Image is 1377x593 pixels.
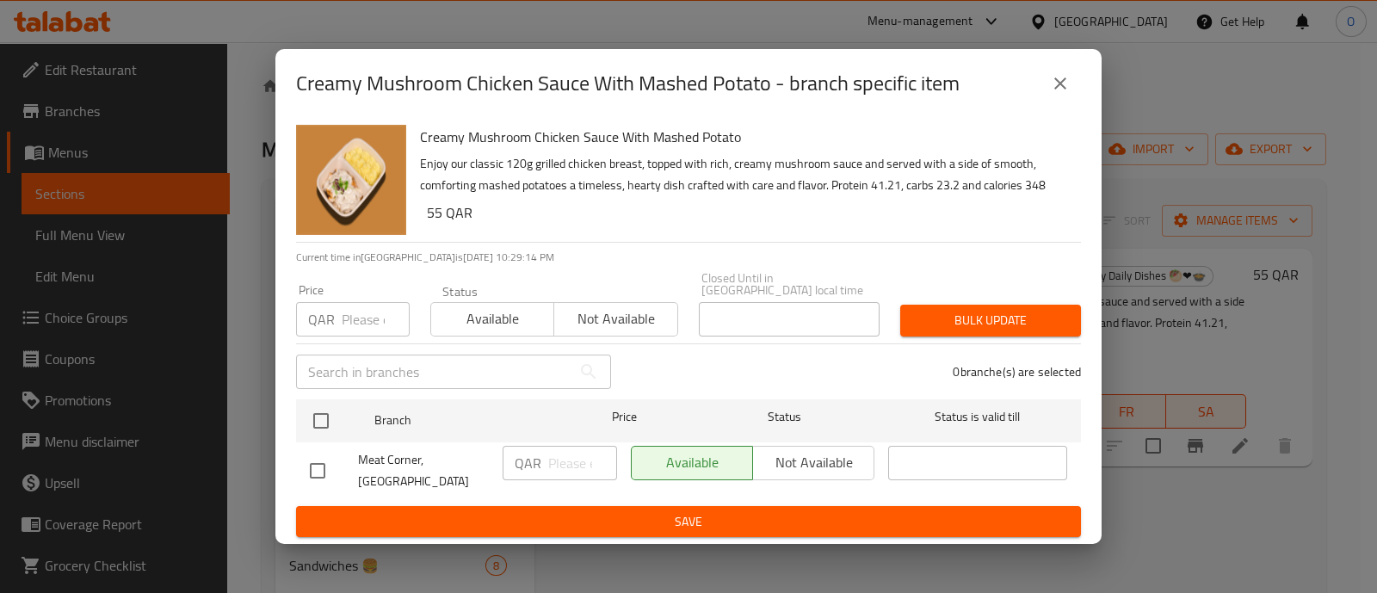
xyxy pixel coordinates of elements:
button: Not available [553,302,677,337]
span: Available [438,306,547,331]
p: QAR [515,453,541,473]
button: close [1040,63,1081,104]
span: Not available [561,306,670,331]
p: Current time in [GEOGRAPHIC_DATA] is [DATE] 10:29:14 PM [296,250,1081,265]
button: Save [296,506,1081,538]
span: Save [310,511,1067,533]
span: Branch [374,410,553,431]
span: Status is valid till [888,406,1067,428]
h2: Creamy Mushroom Chicken Sauce With Mashed Potato - branch specific item [296,70,960,97]
p: Enjoy our classic 120g grilled chicken breast, topped with rich, creamy mushroom sauce and served... [420,153,1067,196]
button: Bulk update [900,305,1081,337]
input: Please enter price [342,302,410,337]
button: Available [430,302,554,337]
h6: 55 QAR [427,201,1067,225]
p: QAR [308,309,335,330]
input: Search in branches [296,355,571,389]
input: Please enter price [548,446,617,480]
span: Bulk update [914,310,1067,331]
span: Price [567,406,682,428]
p: 0 branche(s) are selected [953,363,1081,380]
img: Creamy Mushroom Chicken Sauce With Mashed Potato [296,125,406,235]
span: Status [695,406,874,428]
span: Meat Corner, [GEOGRAPHIC_DATA] [358,449,489,492]
h6: Creamy Mushroom Chicken Sauce With Mashed Potato [420,125,1067,149]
